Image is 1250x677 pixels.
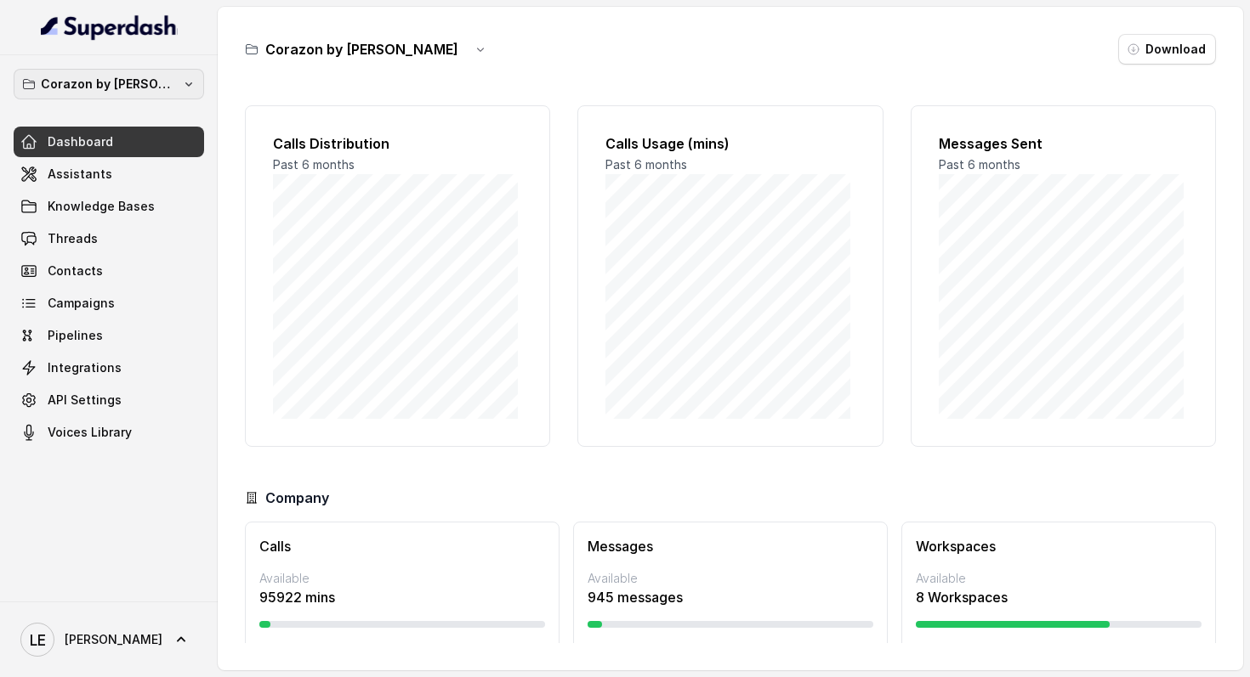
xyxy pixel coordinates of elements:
span: Past 6 months [939,157,1020,172]
a: Knowledge Bases [14,191,204,222]
img: light.svg [41,14,178,41]
a: Dashboard [14,127,204,157]
span: [PERSON_NAME] [65,631,162,648]
h2: Messages Sent [939,133,1188,154]
span: Past 6 months [273,157,355,172]
text: LE [30,631,46,649]
p: 8 Workspaces [916,587,1202,607]
h3: Messages [588,536,873,556]
a: Integrations [14,353,204,383]
span: Voices Library [48,424,132,441]
a: API Settings [14,385,204,415]
span: Contacts [48,262,103,279]
button: Corazon by [PERSON_NAME] [14,69,204,99]
h3: Calls [259,536,545,556]
a: Campaigns [14,288,204,319]
span: Assistants [48,166,112,183]
p: Corazon by [PERSON_NAME] [41,74,177,94]
span: Knowledge Bases [48,198,155,215]
h3: Corazon by [PERSON_NAME] [265,39,458,59]
p: Max: 100000 mins [445,641,545,658]
a: [PERSON_NAME] [14,616,204,663]
span: API Settings [48,392,122,409]
span: Dashboard [48,133,113,150]
span: Threads [48,230,98,247]
span: Integrations [48,359,122,376]
button: Download [1118,34,1216,65]
h3: Workspaces [916,536,1202,556]
a: Contacts [14,256,204,286]
p: Available [588,570,873,587]
p: 95922 mins [259,587,545,607]
span: Past 6 months [605,157,687,172]
h2: Calls Distribution [273,133,522,154]
a: Assistants [14,159,204,189]
p: Available [916,570,1202,587]
a: Voices Library [14,417,204,448]
h2: Calls Usage (mins) [605,133,855,154]
span: Pipelines [48,327,103,344]
a: Pipelines [14,320,204,351]
p: Max: 25 Workspaces [1086,641,1202,658]
p: 0 [259,641,267,658]
p: Available [259,570,545,587]
span: Campaigns [48,295,115,312]
p: 945 messages [588,587,873,607]
p: 0 [588,641,595,658]
p: 0 [916,641,923,658]
p: Max: 1k messages [775,641,873,658]
h3: Company [265,488,329,508]
a: Threads [14,223,204,254]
